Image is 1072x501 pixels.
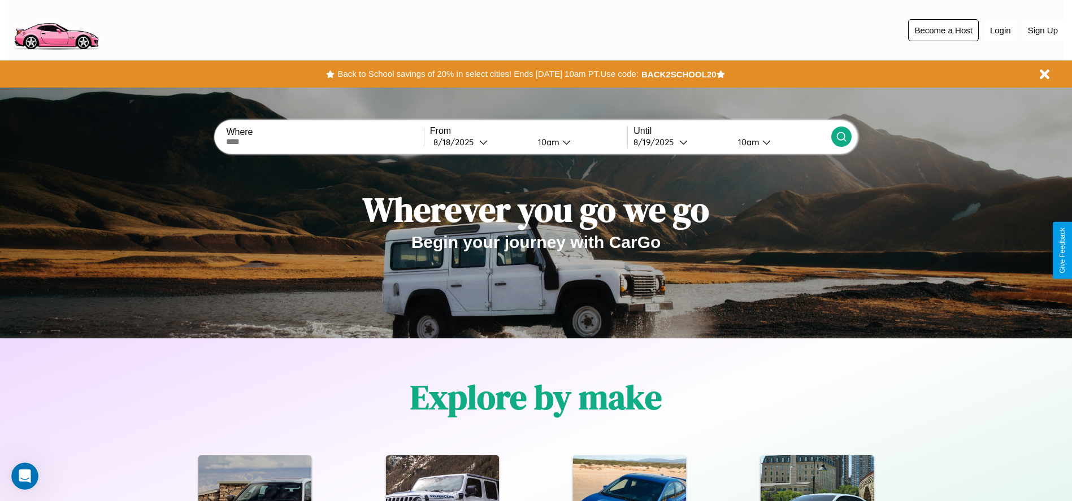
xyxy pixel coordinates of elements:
[1022,20,1064,41] button: Sign Up
[433,137,479,147] div: 8 / 18 / 2025
[226,127,423,137] label: Where
[1058,228,1066,273] div: Give Feedback
[908,19,979,41] button: Become a Host
[529,136,628,148] button: 10am
[11,463,38,490] iframe: Intercom live chat
[633,126,831,136] label: Until
[732,137,762,147] div: 10am
[984,20,1017,41] button: Login
[8,6,103,53] img: logo
[410,374,662,420] h1: Explore by make
[430,136,529,148] button: 8/18/2025
[532,137,562,147] div: 10am
[729,136,831,148] button: 10am
[335,66,641,82] button: Back to School savings of 20% in select cities! Ends [DATE] 10am PT.Use code:
[430,126,627,136] label: From
[633,137,679,147] div: 8 / 19 / 2025
[641,69,717,79] b: BACK2SCHOOL20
